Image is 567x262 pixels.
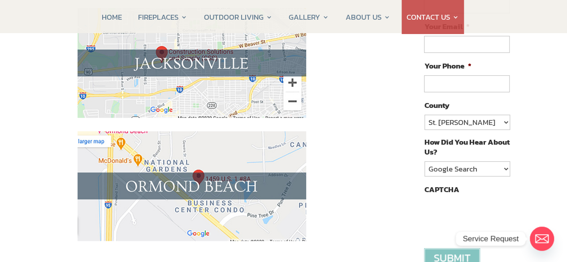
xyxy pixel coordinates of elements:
label: CAPTCHA [424,185,459,194]
iframe: reCAPTCHA [424,199,560,234]
img: map_jax [78,8,306,118]
img: map_ormond [78,131,306,241]
a: CSS Fireplaces & Outdoor Living (Formerly Construction Solutions & Supply) Jacksonville showroom [78,109,306,121]
a: Email [530,227,554,251]
label: Your Phone [424,61,471,71]
label: How Did You Hear About Us? [424,137,509,157]
a: CSS Fireplaces & Outdoor Living Ormond Beach [78,232,306,244]
label: County [424,100,449,110]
